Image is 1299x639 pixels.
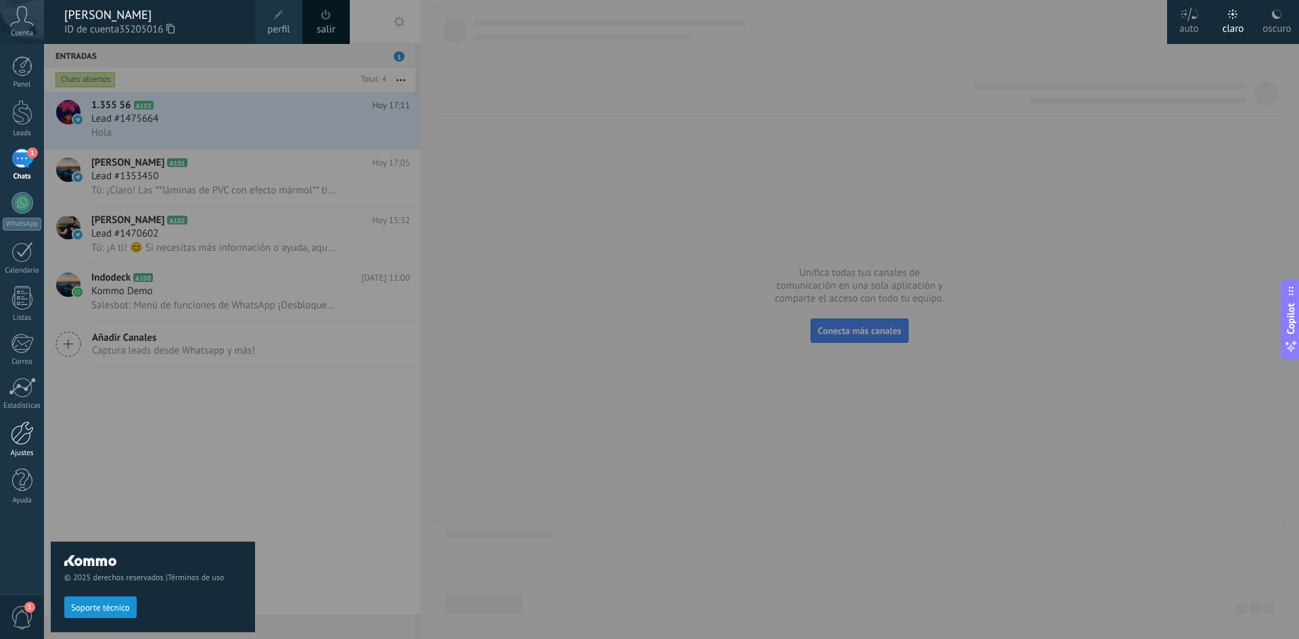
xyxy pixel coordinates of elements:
[317,22,335,37] a: salir
[1262,9,1291,44] div: oscuro
[3,172,42,181] div: Chats
[64,7,242,22] div: [PERSON_NAME]
[11,29,33,38] span: Cuenta
[3,129,42,138] div: Leads
[71,603,130,613] span: Soporte técnico
[3,80,42,89] div: Panel
[64,573,242,583] span: © 2025 derechos reservados |
[3,449,42,458] div: Ajustes
[1284,303,1298,334] span: Copilot
[64,596,137,618] button: Soporte técnico
[64,602,137,612] a: Soporte técnico
[3,496,42,505] div: Ayuda
[3,402,42,410] div: Estadísticas
[3,358,42,366] div: Correo
[267,22,290,37] span: perfil
[1179,9,1199,44] div: auto
[3,266,42,275] div: Calendario
[27,147,38,158] span: 1
[3,314,42,323] div: Listas
[64,22,242,37] span: ID de cuenta
[119,22,175,37] span: 35205016
[3,218,41,231] div: WhatsApp
[168,573,224,583] a: Términos de uso
[1223,9,1244,44] div: claro
[24,602,35,613] span: 1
